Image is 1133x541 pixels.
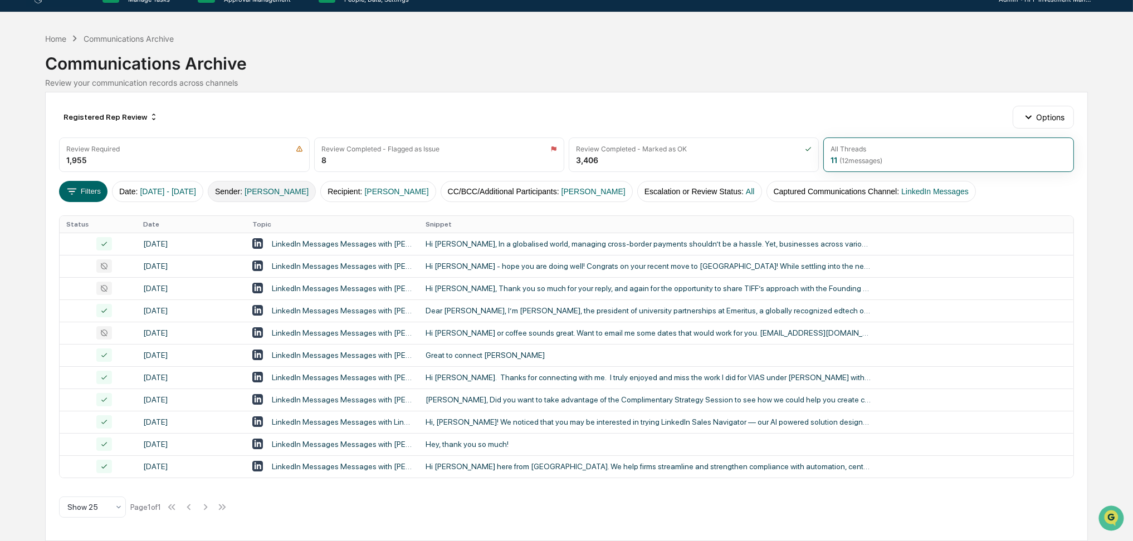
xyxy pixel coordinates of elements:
button: Filters [59,181,108,202]
div: Hi [PERSON_NAME]. Thanks for connecting with me. I truly enjoyed and miss the work I did for VIAS... [426,373,871,382]
img: icon [550,145,557,153]
span: Pylon [111,189,135,197]
div: Registered Rep Review [59,108,163,126]
div: [DATE] [143,462,239,471]
div: Hi [PERSON_NAME], In a globalised world, managing cross-border payments shouldn’t be a hassle. Ye... [426,239,871,248]
div: [PERSON_NAME], Did you want to take advantage of the Complimentary Strategy Session to see how we... [426,395,871,404]
th: Date [136,216,246,233]
th: Status [60,216,136,233]
button: Options [1013,106,1073,128]
span: LinkedIn Messages [901,187,969,196]
button: Captured Communications Channel:LinkedIn Messages [766,181,976,202]
div: [DATE] [143,284,239,293]
span: Attestations [92,140,138,151]
div: Review Required [66,145,120,153]
div: [DATE] [143,440,239,449]
div: [DATE] [143,351,239,360]
div: LinkedIn Messages Messages with [PERSON_NAME], CPA, [PERSON_NAME] [272,328,412,337]
div: We're available if you need us! [38,96,141,105]
div: Hi [PERSON_NAME] or coffee sounds great. Want to email me some dates that would work for you. [EM... [426,328,871,337]
button: Escalation or Review Status:All [637,181,762,202]
div: 3,406 [576,155,598,165]
div: 11 [831,155,882,165]
div: [DATE] [143,306,239,315]
div: LinkedIn Messages Messages with [PERSON_NAME], [PERSON_NAME] [272,440,412,449]
th: Topic [246,216,419,233]
span: Preclearance [22,140,72,151]
div: [DATE] [143,373,239,382]
div: [DATE] [143,328,239,337]
span: Data Lookup [22,161,70,173]
div: Hi, [PERSON_NAME]! We noticed that you may be interested in trying LinkedIn Sales Navigator — our... [426,417,871,426]
button: Date:[DATE] - [DATE] [112,181,203,202]
span: [PERSON_NAME] [245,187,309,196]
div: Hi [PERSON_NAME] here from [GEOGRAPHIC_DATA]. We help firms streamline and strengthen compliance ... [426,462,871,471]
img: icon [805,145,812,153]
div: Review Completed - Marked as OK [576,145,687,153]
a: 🔎Data Lookup [7,157,75,177]
div: Communications Archive [45,45,1087,73]
div: [DATE] [143,239,239,248]
a: 🗄️Attestations [76,136,143,156]
th: Snippet [419,216,1073,233]
div: Hi [PERSON_NAME], Thank you so much for your reply, and again for the opportunity to share TIFF’s... [426,284,871,293]
span: All [746,187,755,196]
div: Home [45,34,66,43]
div: LinkedIn Messages Messages with [PERSON_NAME], [PERSON_NAME], CIPM [272,373,412,382]
div: Great to connect [PERSON_NAME] [426,351,871,360]
div: LinkedIn Messages Messages with [PERSON_NAME], [PERSON_NAME] [272,262,412,270]
p: How can we help? [11,23,203,41]
div: [DATE] [143,395,239,404]
img: icon [296,145,303,153]
div: LinkedIn Messages Messages with [PERSON_NAME], [PERSON_NAME] [272,462,412,471]
div: 🔎 [11,163,20,171]
div: 🖐️ [11,141,20,150]
div: Hi [PERSON_NAME] - hope you are doing well! Congrats on your recent move to [GEOGRAPHIC_DATA]! Wh... [426,262,871,270]
div: 1,955 [66,155,87,165]
span: [PERSON_NAME] [561,187,626,196]
div: 🗄️ [81,141,90,150]
div: LinkedIn Messages Messages with LinkedIn for Sales, [PERSON_NAME] [272,417,412,426]
div: Start new chat [38,85,183,96]
span: ( 12 messages) [839,156,882,165]
iframe: Open customer support [1097,504,1127,534]
div: Review Completed - Flagged as Issue [321,145,439,153]
div: 8 [321,155,326,165]
div: LinkedIn Messages Messages with [PERSON_NAME], [PERSON_NAME] [272,306,412,315]
div: Page 1 of 1 [130,503,161,512]
div: LinkedIn Messages Messages with [PERSON_NAME], CFA, [PERSON_NAME] [272,351,412,360]
a: Powered byPylon [79,188,135,197]
div: Dear [PERSON_NAME], I’m [PERSON_NAME], the president of university partnerships at Emeritus, a gl... [426,306,871,315]
span: [PERSON_NAME] [364,187,428,196]
div: [DATE] [143,262,239,270]
a: 🖐️Preclearance [7,136,76,156]
button: Recipient:[PERSON_NAME] [320,181,436,202]
div: LinkedIn Messages Messages with [PERSON_NAME], [PERSON_NAME] [272,284,412,293]
div: All Threads [831,145,866,153]
button: Start new chat [189,88,203,102]
span: [DATE] - [DATE] [140,187,196,196]
button: Sender:[PERSON_NAME] [208,181,316,202]
div: Hey, thank you so much! [426,440,871,449]
div: LinkedIn Messages Messages with [PERSON_NAME], [PERSON_NAME] [272,395,412,404]
div: [DATE] [143,417,239,426]
div: Communications Archive [84,34,174,43]
img: 1746055101610-c473b297-6a78-478c-a979-82029cc54cd1 [11,85,31,105]
div: Review your communication records across channels [45,78,1087,87]
div: LinkedIn Messages Messages with [PERSON_NAME], [PERSON_NAME] [272,239,412,248]
button: CC/BCC/Additional Participants:[PERSON_NAME] [441,181,633,202]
